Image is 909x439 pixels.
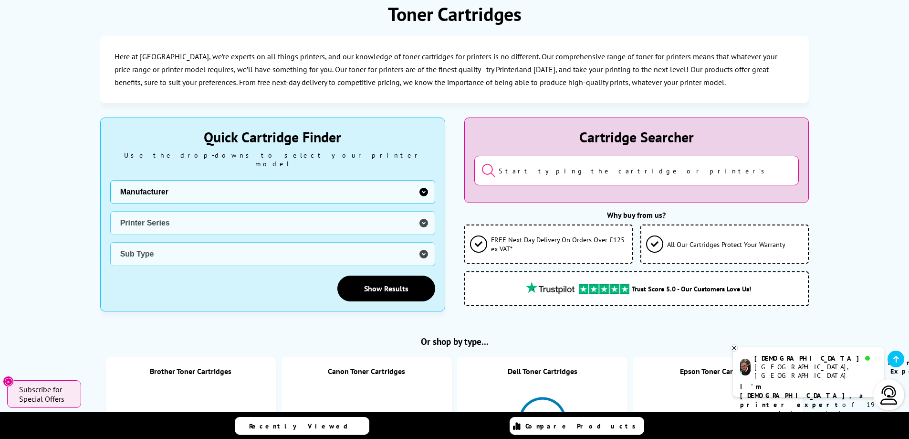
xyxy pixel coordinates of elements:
input: Start typing the cartridge or printer's name... [474,156,799,185]
a: Epson Toner Cartridges [680,366,756,376]
div: Why buy from us? [464,210,809,220]
p: of 19 years! I can help you choose the right product [740,382,877,437]
p: Here at [GEOGRAPHIC_DATA], we’re experts on all things printers, and our knowledge of toner cartr... [115,50,795,89]
h1: Toner Cartridges [388,1,522,26]
span: Subscribe for Special Offers [19,385,72,404]
div: [GEOGRAPHIC_DATA], [GEOGRAPHIC_DATA] [754,363,876,380]
a: Brother Toner Cartridges [150,366,231,376]
span: All Our Cartridges Protect Your Warranty [667,240,785,249]
div: Quick Cartridge Finder [110,128,435,146]
a: Dell Toner Cartridges [508,366,577,376]
span: Compare Products [525,422,641,430]
div: Cartridge Searcher [474,128,799,146]
button: Close [3,376,14,387]
b: I'm [DEMOGRAPHIC_DATA], a printer expert [740,382,866,409]
img: trustpilot rating [579,284,629,294]
h2: Or shop by type... [100,335,809,347]
span: FREE Next Day Delivery On Orders Over £125 ex VAT* [491,235,627,253]
img: chris-livechat.png [740,359,751,375]
span: Trust Score 5.0 - Our Customers Love Us! [632,284,751,293]
div: Use the drop-downs to select your printer model [110,151,435,168]
a: Compare Products [510,417,644,435]
a: Show Results [337,276,435,301]
img: user-headset-light.svg [879,385,899,405]
div: [DEMOGRAPHIC_DATA] [754,354,876,363]
span: Recently Viewed [249,422,357,430]
img: trustpilot rating [522,282,579,294]
a: Canon Toner Cartridges [328,366,405,376]
a: Recently Viewed [235,417,369,435]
